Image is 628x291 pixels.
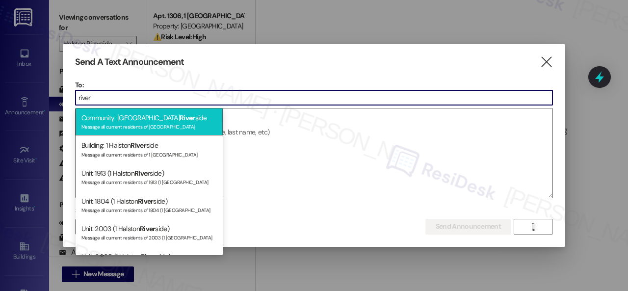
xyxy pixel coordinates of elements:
div: Unit: 2003 (1 Halston side) [76,219,223,247]
span: River [138,197,154,206]
div: Building: 1 Halston side [76,135,223,163]
span: River [180,113,195,122]
div: Message all current residents of 2003 (1 [GEOGRAPHIC_DATA] [81,233,217,241]
div: Community: [GEOGRAPHIC_DATA] side [76,108,223,136]
div: Message all current residents of 1913 (1 [GEOGRAPHIC_DATA] [81,177,217,185]
div: Message all current residents of [GEOGRAPHIC_DATA] [81,122,217,130]
p: To: [75,80,553,90]
i:  [540,57,553,67]
button: Send Announcement [425,219,511,235]
div: Unit: 1913 (1 Halston side) [76,163,223,191]
span: River [141,252,157,261]
span: Send Announcement [436,221,501,232]
span: River [140,224,156,233]
input: Type to select the units, buildings, or communities you want to message. (e.g. 'Unit 1A', 'Buildi... [76,90,552,105]
div: Message all current residents of 1804 (1 [GEOGRAPHIC_DATA] [81,205,217,213]
div: Message all current residents of 1 [GEOGRAPHIC_DATA] [81,150,217,158]
i:  [529,223,537,231]
div: Unit: 1804 (1 Halston side) [76,191,223,219]
span: River [131,141,146,150]
span: River [134,169,150,178]
h3: Send A Text Announcement [75,56,184,68]
div: Unit: 0605 (1 Halston side) [76,247,223,275]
